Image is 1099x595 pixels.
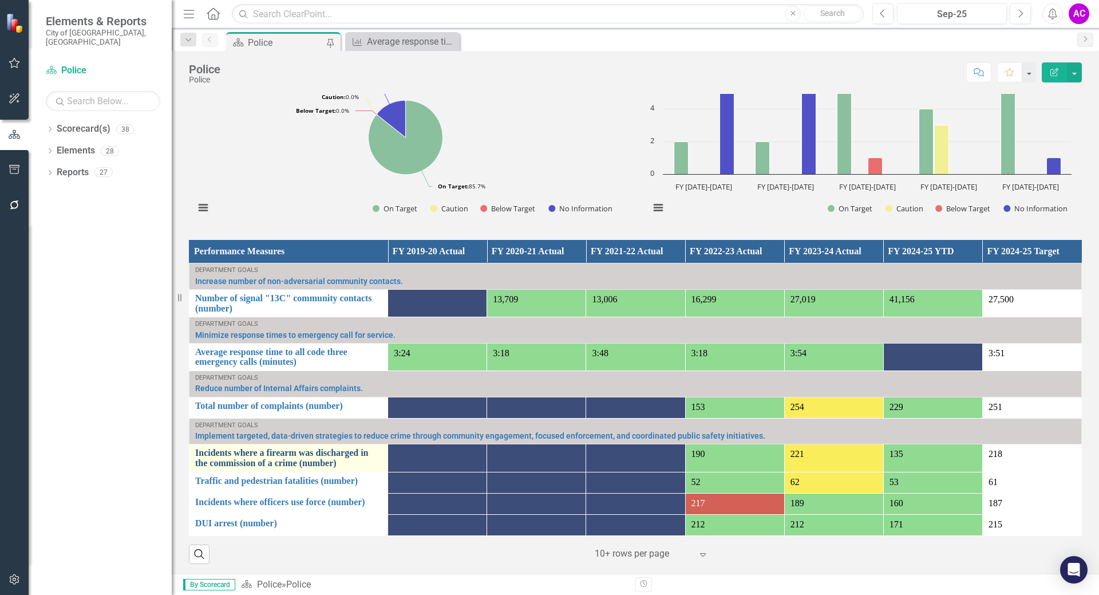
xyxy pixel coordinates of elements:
[548,203,612,214] button: Show No Information
[46,91,160,111] input: Search Below...
[195,422,1076,429] div: Department Goals
[369,101,443,175] path: On Target, 6.
[897,3,1007,24] button: Sep-25
[1001,77,1015,175] path: FY 2024-2025, 6. On Target.
[195,432,1076,440] a: Implement targeted, data-driven strategies to reduce crime through community engagement, focused ...
[116,124,135,134] div: 38
[790,519,804,529] span: 212
[650,200,666,216] button: View chart menu, Year over Year Performance
[189,397,388,418] td: Double-Click to Edit Right Click for Context Menu
[989,402,1002,412] span: 251
[195,331,1076,340] a: Minimize response times to emergency call for service.
[195,321,1076,328] div: Department Goals
[706,158,1044,175] g: Below Target, bar series 3 of 4 with 5 bars.
[241,578,627,592] div: »
[493,294,518,304] span: 13,709
[189,418,1082,444] td: Double-Click to Edit Right Click for Context Menu
[189,54,627,226] div: Monthly performance. Highcharts interactive chart.
[790,449,804,459] span: 221
[1047,158,1061,175] path: FY 2024-2025, 1. No Information.
[377,101,406,138] path: No Information, 1.
[935,125,949,175] path: FY 2023-2024, 3. Caution.
[982,493,1081,514] td: Double-Click to Edit
[1002,182,1059,192] text: FY [DATE]-[DATE]
[837,77,852,175] path: FY 2022-2023, 6. On Target.
[804,6,861,22] button: Search
[195,476,382,486] a: Traffic and pedestrian fatalities (number)
[195,375,1076,381] div: Department Goals
[790,477,800,487] span: 62
[189,493,388,514] td: Double-Click to Edit Right Click for Context Menu
[828,203,873,214] button: Show On Target
[296,107,349,115] text: 0.0%
[189,444,388,472] td: Double-Click to Edit Right Click for Context Menu
[1060,556,1088,584] div: Open Intercom Messenger
[989,294,1014,304] span: 27,500
[195,347,382,367] a: Average response time to all code three emergency calls (minutes)
[691,498,705,508] span: 217
[890,477,899,487] span: 53
[101,146,119,156] div: 28
[189,472,388,493] td: Double-Click to Edit Right Click for Context Menu
[790,348,807,358] span: 3:54
[674,77,1015,175] g: On Target, bar series 1 of 4 with 5 bars.
[674,142,689,175] path: FY 2020-2021, 2. On Target.
[1003,203,1067,214] button: Show No Information
[189,263,1082,290] td: Double-Click to Edit Right Click for Context Menu
[257,579,282,590] a: Police
[644,54,1082,226] div: Year over Year Performance. Highcharts interactive chart.
[189,371,1082,397] td: Double-Click to Edit Right Click for Context Menu
[46,64,160,77] a: Police
[377,115,406,138] path: Below Target, 0.
[885,203,923,214] button: Show Caution
[790,498,804,508] span: 189
[195,277,1076,286] a: Increase number of non-adversarial community contacts.
[919,109,934,175] path: FY 2023-2024, 4. On Target.
[195,293,382,313] a: Number of signal "13C" community contacts (number)
[890,449,903,459] span: 135
[189,514,388,535] td: Double-Click to Edit Right Click for Context Menu
[5,13,26,34] img: ClearPoint Strategy
[94,168,113,178] div: 27
[195,200,211,216] button: View chart menu, Monthly performance
[756,142,770,175] path: FY 2021-2022, 2. On Target.
[348,34,457,49] a: Average response time to all code three emergency calls (minutes)
[189,76,220,84] div: Police
[248,36,323,50] div: Police
[802,93,816,175] path: FY 2021-2022, 5. No Information.
[1069,3,1089,24] button: AC
[989,519,1002,529] span: 215
[183,579,235,590] span: By Scorecard
[189,63,220,76] div: Police
[438,182,469,190] tspan: On Target:
[989,449,1002,459] span: 218
[675,182,732,192] text: FY [DATE]-[DATE]
[46,28,160,47] small: City of [GEOGRAPHIC_DATA], [GEOGRAPHIC_DATA]
[189,54,622,226] svg: Interactive chart
[57,123,110,136] a: Scorecard(s)
[920,182,977,192] text: FY [DATE]-[DATE]
[57,144,95,157] a: Elements
[367,34,457,49] div: Average response time to all code three emergency calls (minutes)
[691,348,707,358] span: 3:18
[480,203,536,214] button: Show Below Target
[989,348,1005,358] span: 3:51
[820,9,845,18] span: Search
[322,93,346,101] tspan: Caution:
[195,518,382,529] a: DUI arrest (number)
[430,203,468,214] button: Show Caution
[592,348,608,358] span: 3:48
[691,449,705,459] span: 190
[757,182,814,192] text: FY [DATE]-[DATE]
[890,294,915,304] span: 41,156
[982,514,1081,535] td: Double-Click to Edit
[650,168,654,178] text: 0
[650,135,654,145] text: 2
[839,182,896,192] text: FY [DATE]-[DATE]
[189,317,1082,344] td: Double-Click to Edit Right Click for Context Menu
[195,384,1076,393] a: Reduce number of Internal Affairs complaints.
[195,267,1076,274] div: Department Goals
[650,103,655,113] text: 4
[691,477,701,487] span: 52
[901,7,1003,21] div: Sep-25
